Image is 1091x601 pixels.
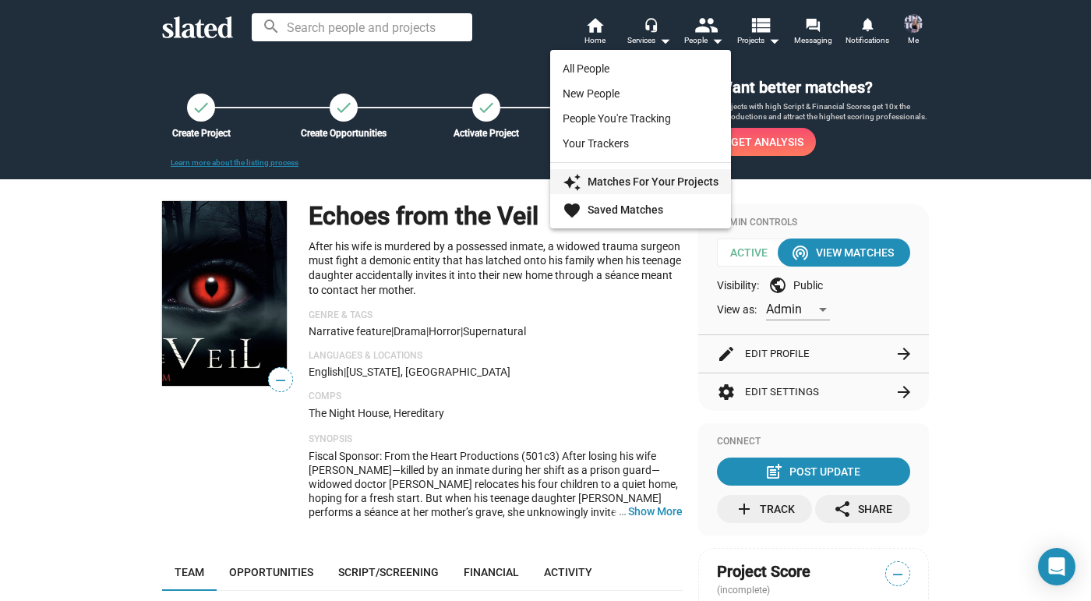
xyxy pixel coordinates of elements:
strong: Matches For Your Projects [588,175,719,188]
strong: Saved Matches [588,203,663,216]
mat-icon: auto_awesome [563,173,581,192]
mat-icon: favorite [563,201,581,220]
a: New People [550,81,731,106]
a: Your Trackers [550,131,731,156]
a: People You're Tracking [550,106,731,131]
a: All People [550,56,731,81]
